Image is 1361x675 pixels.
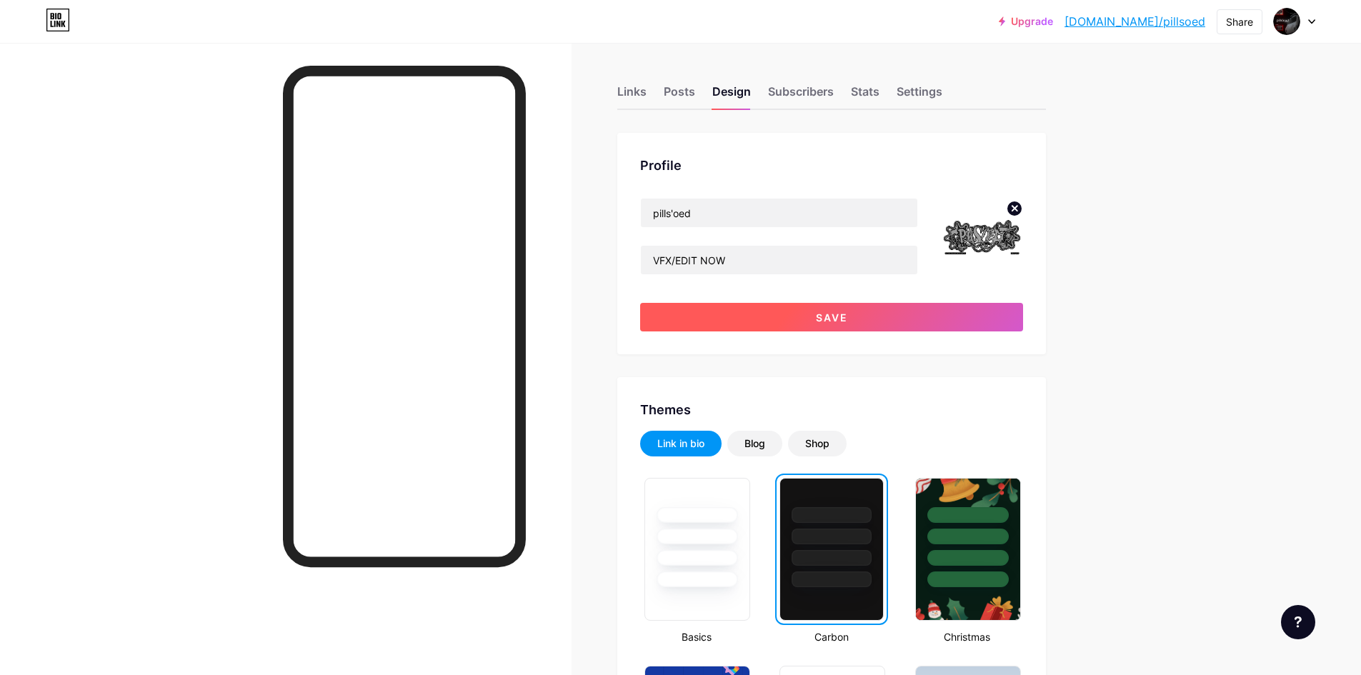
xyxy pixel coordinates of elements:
a: [DOMAIN_NAME]/pillsoed [1065,13,1205,30]
div: Share [1226,14,1253,29]
div: Settings [897,83,942,109]
div: Posts [664,83,695,109]
button: Save [640,303,1023,331]
span: Save [816,311,848,324]
div: Subscribers [768,83,834,109]
img: voysesvfx [1273,8,1300,35]
div: Design [712,83,751,109]
div: Shop [805,436,829,451]
div: Link in bio [657,436,704,451]
div: Stats [851,83,879,109]
div: Themes [640,400,1023,419]
img: voysesvfx [941,198,1023,280]
input: Bio [641,246,917,274]
div: Carbon [775,629,887,644]
div: Profile [640,156,1023,175]
input: Name [641,199,917,227]
div: Links [617,83,647,109]
div: Basics [640,629,752,644]
a: Upgrade [999,16,1053,27]
div: Blog [744,436,765,451]
div: Christmas [911,629,1023,644]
